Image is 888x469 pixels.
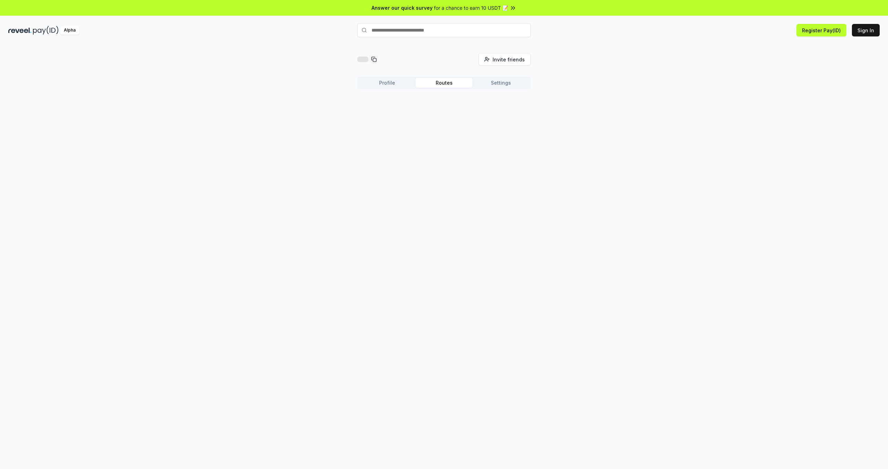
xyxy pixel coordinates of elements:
[359,78,416,88] button: Profile
[416,78,472,88] button: Routes
[372,4,433,11] span: Answer our quick survey
[33,26,59,35] img: pay_id
[434,4,508,11] span: for a chance to earn 10 USDT 📝
[796,24,846,36] button: Register Pay(ID)
[478,53,531,66] button: Invite friends
[60,26,79,35] div: Alpha
[8,26,32,35] img: reveel_dark
[472,78,529,88] button: Settings
[852,24,880,36] button: Sign In
[493,56,525,63] span: Invite friends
